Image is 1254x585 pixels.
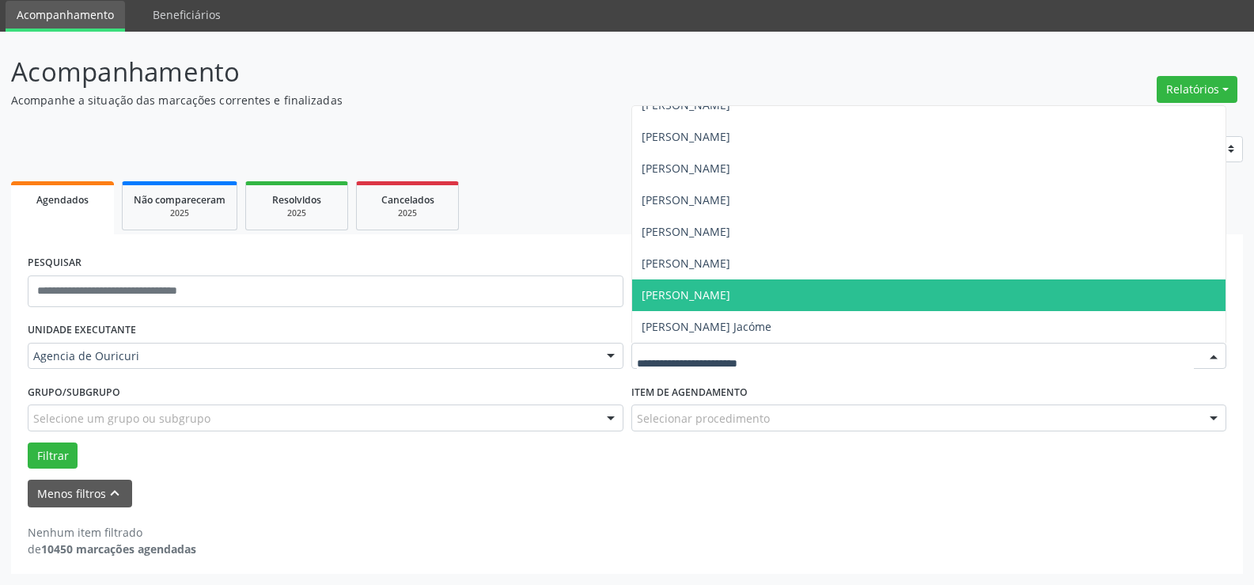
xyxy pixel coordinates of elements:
[257,207,336,219] div: 2025
[272,193,321,207] span: Resolvidos
[631,380,748,405] label: Item de agendamento
[28,380,120,405] label: Grupo/Subgrupo
[28,524,196,541] div: Nenhum item filtrado
[33,348,591,364] span: Agencia de Ouricuri
[28,443,78,469] button: Filtrar
[41,541,196,557] strong: 10450 marcações agendadas
[642,224,730,239] span: [PERSON_NAME]
[642,192,730,207] span: [PERSON_NAME]
[381,193,434,207] span: Cancelados
[637,410,770,427] span: Selecionar procedimento
[28,318,136,343] label: UNIDADE EXECUTANTE
[642,319,771,334] span: [PERSON_NAME] Jacóme
[28,251,81,275] label: PESQUISAR
[33,410,210,427] span: Selecione um grupo ou subgrupo
[642,161,730,176] span: [PERSON_NAME]
[134,207,225,219] div: 2025
[106,484,123,502] i: keyboard_arrow_up
[642,287,730,302] span: [PERSON_NAME]
[11,92,873,108] p: Acompanhe a situação das marcações correntes e finalizadas
[1157,76,1237,103] button: Relatórios
[642,129,730,144] span: [PERSON_NAME]
[134,193,225,207] span: Não compareceram
[28,480,132,507] button: Menos filtroskeyboard_arrow_up
[6,1,125,32] a: Acompanhamento
[36,193,89,207] span: Agendados
[11,52,873,92] p: Acompanhamento
[28,541,196,557] div: de
[368,207,447,219] div: 2025
[142,1,232,28] a: Beneficiários
[642,256,730,271] span: [PERSON_NAME]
